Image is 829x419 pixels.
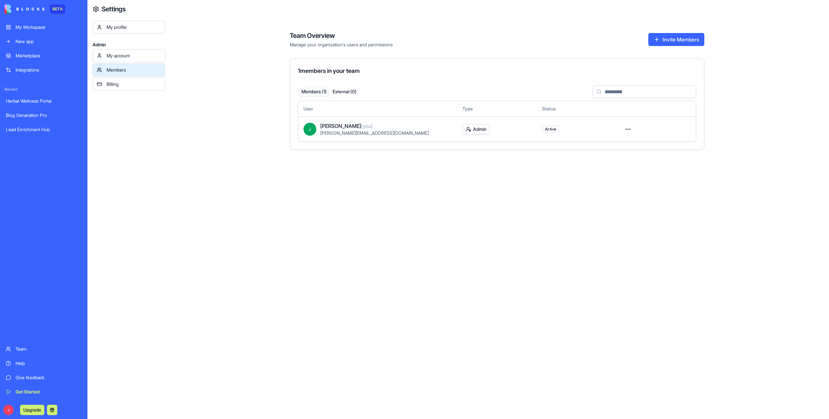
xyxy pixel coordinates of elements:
[298,67,360,74] span: 1 members in your team
[320,122,373,130] span: [PERSON_NAME]
[16,389,82,395] div: Get Started
[16,52,82,59] div: Marketplace
[462,124,490,134] button: Admin
[648,33,704,46] button: Invite Members
[50,5,65,14] div: BETA
[16,24,82,30] div: My Workspace
[3,405,14,415] span: J
[107,24,161,30] div: My profile
[2,371,85,384] a: Give feedback
[5,5,65,14] a: BETA
[473,126,486,132] span: Admin
[107,67,161,73] div: Members
[16,67,82,73] div: Integrations
[2,109,85,122] a: Blog Generation Pro
[93,63,165,76] a: Members
[93,21,165,34] a: My profile
[2,87,85,92] span: Recent
[298,101,457,117] th: User
[290,31,393,40] h4: Team Overview
[107,81,161,87] div: Billing
[2,21,85,34] a: My Workspace
[2,63,85,76] a: Integrations
[2,49,85,62] a: Marketplace
[2,343,85,356] a: Team
[93,78,165,91] a: Billing
[16,38,82,45] div: New app
[2,95,85,108] a: Herbal Wellness Portal
[6,112,82,119] div: Blog Generation Pro
[361,123,373,129] span: (you)
[16,374,82,381] div: Give feedback
[2,385,85,398] a: Get Started
[320,130,429,136] span: [PERSON_NAME][EMAIL_ADDRESS][DOMAIN_NAME]
[2,35,85,48] a: New app
[2,357,85,370] a: Help
[6,126,82,133] div: Lead Enrichment Hub
[545,127,556,132] span: Active
[107,52,161,59] div: My account
[16,346,82,352] div: Team
[290,41,393,48] span: Manage your organization's users and permissions
[6,98,82,104] div: Herbal Wellness Portal
[303,123,316,136] span: J
[16,360,82,367] div: Help
[102,5,126,14] h4: Settings
[93,41,165,48] span: Admin
[93,49,165,62] a: My account
[542,106,611,112] div: Status
[20,405,44,415] button: Upgrade
[2,123,85,136] a: Lead Enrichment Hub
[462,106,532,112] div: Type
[20,406,44,413] a: Upgrade
[299,87,329,96] button: Members ( 1 )
[5,5,45,14] img: logo
[329,87,360,96] button: External ( 0 )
